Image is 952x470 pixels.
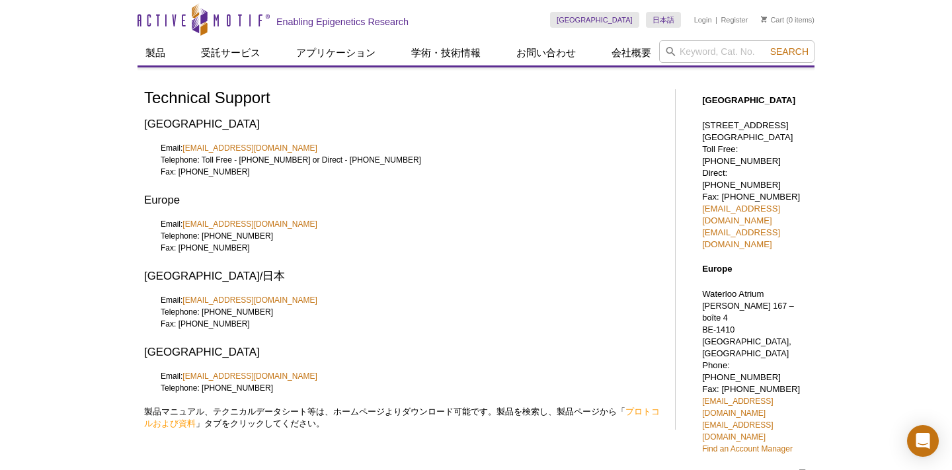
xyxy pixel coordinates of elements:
[182,142,317,154] a: [EMAIL_ADDRESS][DOMAIN_NAME]
[702,444,793,453] a: Find an Account Manager
[144,142,662,190] div: Email: Telephone: Toll Free - [PHONE_NUMBER] or Direct - [PHONE_NUMBER] Fax: [PHONE_NUMBER]
[715,12,717,28] li: |
[604,40,659,65] a: 会社概要
[766,46,813,58] button: Search
[702,227,780,249] a: [EMAIL_ADDRESS][DOMAIN_NAME]
[702,301,794,358] span: [PERSON_NAME] 167 – boîte 4 BE-1410 [GEOGRAPHIC_DATA], [GEOGRAPHIC_DATA]
[144,89,662,108] h1: Technical Support
[144,218,662,266] div: Email: Telephone: [PHONE_NUMBER] Fax: [PHONE_NUMBER]
[144,344,662,360] h3: [GEOGRAPHIC_DATA]
[659,40,814,63] input: Keyword, Cat. No.
[144,116,662,132] h3: [GEOGRAPHIC_DATA]
[761,15,784,24] a: Cart
[193,40,268,65] a: 受託サービス
[770,46,809,57] span: Search
[702,264,732,274] strong: Europe
[702,120,808,251] p: [STREET_ADDRESS] [GEOGRAPHIC_DATA] Toll Free: [PHONE_NUMBER] Direct: [PHONE_NUMBER] Fax: [PHONE_N...
[702,204,780,225] a: [EMAIL_ADDRESS][DOMAIN_NAME]
[138,40,173,65] a: 製品
[144,294,662,342] div: Email: Telephone: [PHONE_NUMBER] Fax: [PHONE_NUMBER]
[144,192,662,208] h3: Europe
[144,268,662,284] h3: [GEOGRAPHIC_DATA]/日本
[702,95,795,105] strong: [GEOGRAPHIC_DATA]
[144,406,662,430] p: 製品マニュアル、テクニカルデータシート等は、ホームページよりダウンロード可能です。製品を検索し、製品ページから「 」タブをクリックしてください。
[721,15,748,24] a: Register
[702,397,773,418] a: [EMAIL_ADDRESS][DOMAIN_NAME]
[508,40,584,65] a: お問い合わせ
[761,16,767,22] img: Your Cart
[694,15,712,24] a: Login
[702,420,773,442] a: [EMAIL_ADDRESS][DOMAIN_NAME]
[702,288,808,455] p: Waterloo Atrium Phone: [PHONE_NUMBER] Fax: [PHONE_NUMBER]
[550,12,639,28] a: [GEOGRAPHIC_DATA]
[288,40,383,65] a: アプリケーション
[144,370,662,406] div: Email: Telephone: [PHONE_NUMBER]
[276,16,409,28] h2: Enabling Epigenetics Research
[182,370,317,382] a: [EMAIL_ADDRESS][DOMAIN_NAME]
[646,12,681,28] a: 日本語
[182,218,317,230] a: [EMAIL_ADDRESS][DOMAIN_NAME]
[403,40,489,65] a: 学術・技術情報
[761,12,814,28] li: (0 items)
[907,425,939,457] div: Open Intercom Messenger
[182,294,317,306] a: [EMAIL_ADDRESS][DOMAIN_NAME]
